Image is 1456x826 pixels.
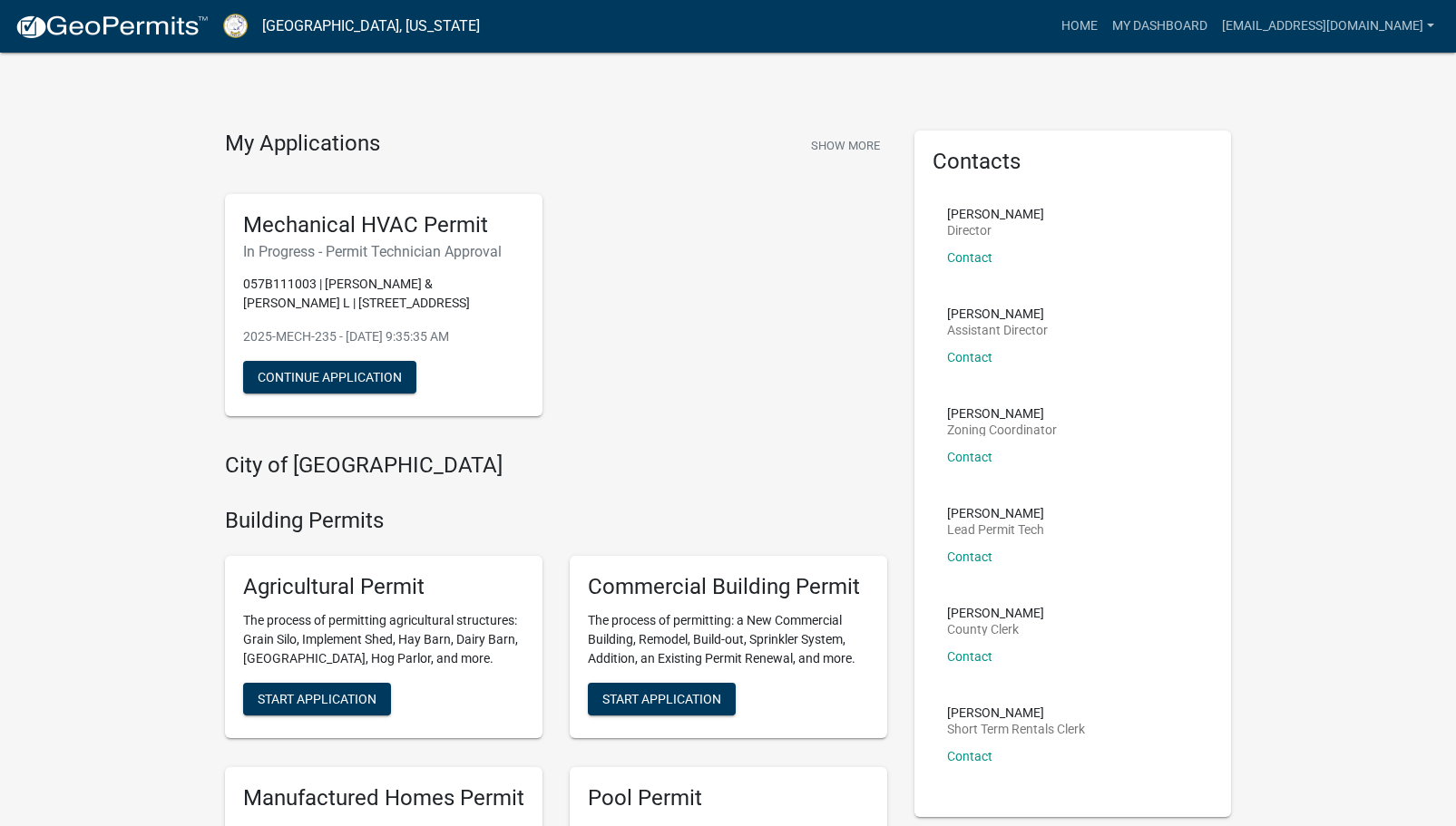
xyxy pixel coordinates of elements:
button: Continue Application [243,361,416,394]
p: Director [947,224,1044,237]
p: Zoning Coordinator [947,423,1057,436]
p: County Clerk [947,623,1044,636]
h4: Building Permits [225,508,887,534]
img: Putnam County, Georgia [223,14,248,38]
a: Contact [947,649,992,664]
a: Contact [947,350,992,364]
a: Contact [947,250,992,265]
p: 2025-MECH-235 - [DATE] 9:35:35 AM [243,327,524,346]
p: Short Term Rentals Clerk [947,723,1085,735]
button: Show More [804,131,887,160]
p: [PERSON_NAME] [947,507,1044,520]
a: Contact [947,749,992,763]
h5: Mechanical HVAC Permit [243,212,524,238]
span: Start Application [602,691,721,705]
p: The process of permitting: a New Commercial Building, Remodel, Build-out, Sprinkler System, Addit... [588,611,869,668]
p: [PERSON_NAME] [947,607,1044,619]
p: 057B111003 | [PERSON_NAME] & [PERSON_NAME] L | [STREET_ADDRESS] [243,275,524,313]
h5: Agricultural Permit [243,574,524,600]
a: [EMAIL_ADDRESS][DOMAIN_NAME] [1215,9,1441,44]
p: [PERSON_NAME] [947,407,1057,420]
p: Assistant Director [947,324,1048,336]
a: Contact [947,450,992,464]
p: [PERSON_NAME] [947,307,1048,320]
h6: In Progress - Permit Technician Approval [243,243,524,260]
h5: Pool Permit [588,785,869,811]
p: The process of permitting agricultural structures: Grain Silo, Implement Shed, Hay Barn, Dairy Ba... [243,611,524,668]
p: [PERSON_NAME] [947,208,1044,220]
p: [PERSON_NAME] [947,706,1085,719]
a: My Dashboard [1105,9,1215,44]
h5: Manufactured Homes Permit [243,785,524,811]
h5: Contacts [933,149,1214,175]
h4: City of [GEOGRAPHIC_DATA] [225,452,887,479]
p: Lead Permit Tech [947,523,1044,536]
a: [GEOGRAPHIC_DATA], [US_STATE] [262,11,480,42]
h4: My Applications [225,131,380,158]
a: Contact [947,549,992,564]
a: Home [1054,9,1105,44]
button: Start Application [588,683,736,715]
h5: Commercial Building Permit [588,574,869,600]
span: Start Application [258,691,376,705]
button: Start Application [243,683,391,715]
